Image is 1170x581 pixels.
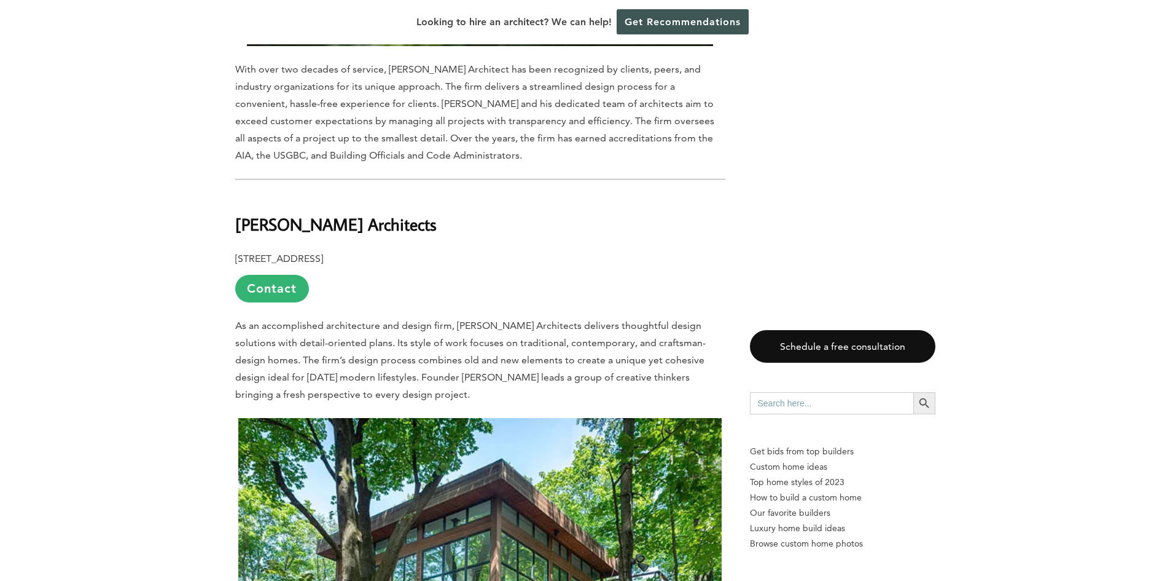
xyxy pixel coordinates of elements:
[750,505,935,521] a: Our favorite builders
[750,392,913,414] input: Search here...
[750,459,935,475] a: Custom home ideas
[750,490,935,505] a: How to build a custom home
[235,63,714,161] span: With over two decades of service, [PERSON_NAME] Architect has been recognized by clients, peers, ...
[235,320,706,400] span: As an accomplished architecture and design firm, [PERSON_NAME] Architects delivers thoughtful des...
[750,536,935,551] a: Browse custom home photos
[750,521,935,536] a: Luxury home build ideas
[617,9,749,34] a: Get Recommendations
[235,253,323,264] b: [STREET_ADDRESS]
[750,444,935,459] p: Get bids from top builders
[750,475,935,490] a: Top home styles of 2023
[934,492,1155,566] iframe: Drift Widget Chat Controller
[918,397,931,410] svg: Search
[235,213,437,235] b: [PERSON_NAME] Architects
[235,275,309,302] a: Contact
[750,330,935,363] a: Schedule a free consultation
